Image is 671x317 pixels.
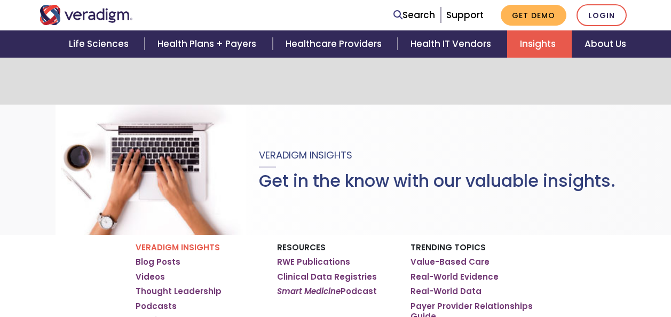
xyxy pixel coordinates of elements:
a: Smart MedicinePodcast [277,286,377,297]
a: RWE Publications [277,257,350,267]
a: Videos [136,272,165,282]
a: Health IT Vendors [398,30,507,58]
a: Search [393,8,435,22]
a: Life Sciences [56,30,145,58]
a: Podcasts [136,301,177,312]
span: Veradigm Insights [259,148,352,162]
a: Real-World Evidence [411,272,499,282]
a: Healthcare Providers [273,30,398,58]
a: Clinical Data Registries [277,272,377,282]
a: Support [446,9,484,21]
a: Value-Based Care [411,257,490,267]
a: Blog Posts [136,257,180,267]
a: Get Demo [501,5,566,26]
img: Veradigm logo [40,5,133,25]
a: About Us [572,30,639,58]
a: Thought Leadership [136,286,222,297]
h1: Get in the know with our valuable insights. [259,171,615,191]
em: Smart Medicine [277,286,341,297]
a: Health Plans + Payers [145,30,272,58]
a: Insights [507,30,572,58]
a: Real-World Data [411,286,481,297]
a: Login [577,4,627,26]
